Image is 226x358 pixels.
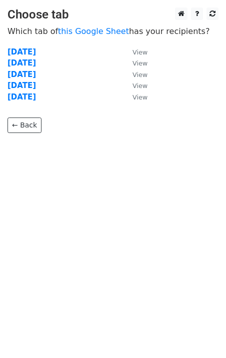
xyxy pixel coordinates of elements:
small: View [132,59,147,67]
small: View [132,48,147,56]
a: ← Back [7,117,41,133]
h3: Choose tab [7,7,218,22]
a: [DATE] [7,92,36,101]
a: [DATE] [7,70,36,79]
a: [DATE] [7,47,36,56]
small: View [132,82,147,89]
a: View [122,70,147,79]
small: View [132,71,147,78]
small: View [132,93,147,101]
a: View [122,81,147,90]
a: this Google Sheet [58,26,129,36]
a: [DATE] [7,58,36,67]
a: [DATE] [7,81,36,90]
p: Which tab of has your recipients? [7,26,218,36]
a: View [122,92,147,101]
a: View [122,58,147,67]
a: View [122,47,147,56]
iframe: Chat Widget [176,310,226,358]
